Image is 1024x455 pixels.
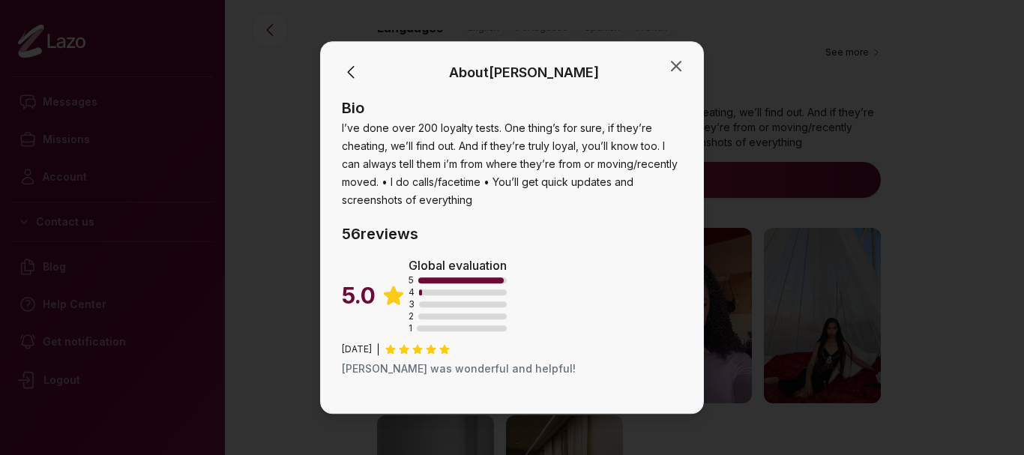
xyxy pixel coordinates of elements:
span: I’ve done over 200 loyalty tests. One thing’s for sure, if they’re cheating, we’ll find out. And ... [342,121,678,206]
span: [DATE] [342,343,372,355]
span: 3 [409,298,415,310]
div: About [PERSON_NAME] [449,62,599,83]
span: 4 [409,286,415,298]
span: 5 [409,274,414,286]
h4: 56 reviews [342,223,682,244]
p: Global evaluation [409,256,507,274]
span: 2 [409,310,414,322]
span: 1 [409,322,412,334]
p: [PERSON_NAME] was wonderful and helpful! [342,361,682,376]
p: Bio [342,97,682,118]
span: 5.0 [342,282,376,309]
